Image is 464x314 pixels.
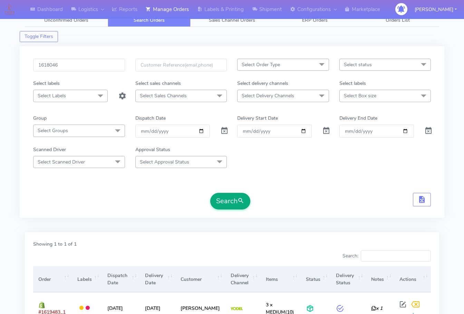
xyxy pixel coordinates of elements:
[339,80,366,87] label: Select labels
[302,17,328,23] span: ERP Orders
[301,266,331,292] th: Status: activate to sort column ascending
[134,17,165,23] span: Search Orders
[342,251,431,262] label: Search:
[209,17,255,23] span: Sales Channel Orders
[38,92,66,99] span: Select Labels
[38,127,68,134] span: Select Groups
[135,146,170,153] label: Approval Status
[344,61,372,68] span: Select status
[135,80,181,87] label: Select sales channels
[344,92,376,99] span: Select Box size
[20,31,58,42] button: Toggle Filters
[33,266,72,292] th: Order: activate to sort column ascending
[33,59,125,71] input: Order Id
[237,115,278,122] label: Delivery Start Date
[33,80,60,87] label: Select labels
[72,266,102,292] th: Labels: activate to sort column ascending
[237,80,288,87] label: Select delivery channels
[33,146,66,153] label: Scanned Driver
[33,115,47,122] label: Group
[140,266,175,292] th: Delivery Date: activate to sort column ascending
[25,13,439,27] ul: Tabs
[361,251,431,262] input: Search:
[210,193,250,209] button: Search
[366,266,394,292] th: Notes: activate to sort column ascending
[175,266,225,292] th: Customer: activate to sort column ascending
[140,159,189,165] span: Select Approval Status
[242,92,294,99] span: Select Delivery Channels
[394,266,431,292] th: Actions: activate to sort column ascending
[225,266,261,292] th: Delivery Channel: activate to sort column ascending
[135,59,227,71] input: Customer Reference(email,phone)
[140,92,187,99] span: Select Sales Channels
[135,115,166,122] label: Dispatch Date
[409,2,462,17] button: [PERSON_NAME]
[242,61,280,68] span: Select Order Type
[33,241,77,248] label: Showing 1 to 1 of 1
[231,307,243,311] img: Yodel
[371,305,383,312] i: x 1
[386,17,410,23] span: Orders List
[38,159,85,165] span: Select Scanned Driver
[38,302,45,308] img: shopify.png
[261,266,301,292] th: Items: activate to sort column ascending
[102,266,140,292] th: Dispatch Date: activate to sort column ascending
[331,266,366,292] th: Delivery Status: activate to sort column ascending
[339,115,377,122] label: Delivery End Date
[44,17,88,23] span: Unconfirmed Orders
